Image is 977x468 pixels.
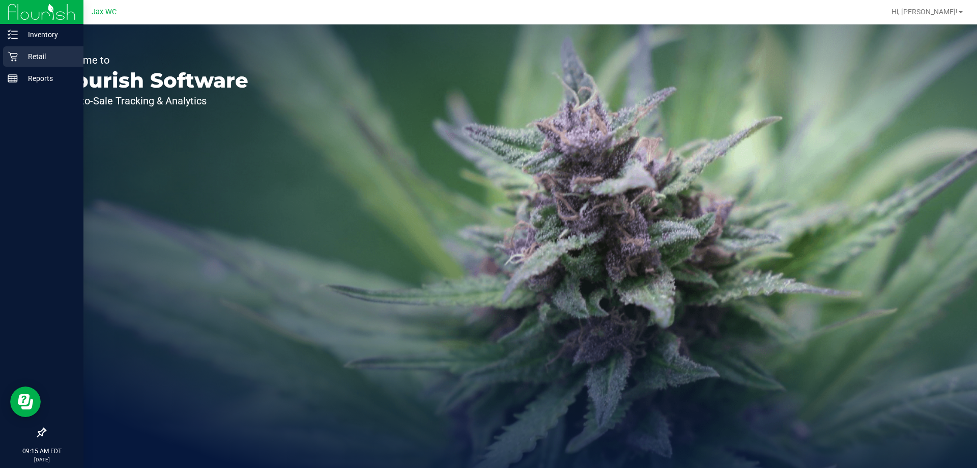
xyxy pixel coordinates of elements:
[5,447,79,456] p: 09:15 AM EDT
[55,55,248,65] p: Welcome to
[5,456,79,463] p: [DATE]
[55,96,248,106] p: Seed-to-Sale Tracking & Analytics
[8,51,18,62] inline-svg: Retail
[892,8,958,16] span: Hi, [PERSON_NAME]!
[55,70,248,91] p: Flourish Software
[18,50,79,63] p: Retail
[8,30,18,40] inline-svg: Inventory
[18,29,79,41] p: Inventory
[18,72,79,85] p: Reports
[92,8,117,16] span: Jax WC
[8,73,18,84] inline-svg: Reports
[10,387,41,417] iframe: Resource center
